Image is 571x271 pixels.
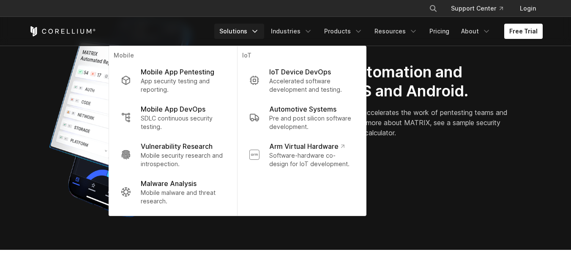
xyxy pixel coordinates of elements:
[269,104,336,114] p: Automotive Systems
[269,77,354,94] p: Accelerated software development and testing.
[29,26,96,36] a: Corellium Home
[114,62,232,99] a: Mobile App Pentesting App security testing and reporting.
[141,189,225,205] p: Mobile malware and threat research.
[114,51,232,62] p: Mobile
[214,24,543,39] div: Navigation Menu
[319,24,368,39] a: Products
[250,107,511,138] p: MATRIX automated security testing accelerates the work of pentesting teams and facilitates AppSec...
[242,136,361,173] a: Arm Virtual Hardware Software-hardware co-design for IoT development.
[242,51,361,62] p: IoT
[114,136,232,173] a: Vulnerability Research Mobile security research and introspection.
[214,24,264,39] a: Solutions
[513,1,543,16] a: Login
[424,24,454,39] a: Pricing
[114,99,232,136] a: Mobile App DevOps SDLC continuous security testing.
[269,141,344,151] p: Arm Virtual Hardware
[444,1,510,16] a: Support Center
[141,178,197,189] p: Malware Analysis
[269,114,354,131] p: Pre and post silicon software development.
[269,67,331,77] p: IoT Device DevOps
[114,173,232,211] a: Malware Analysis Mobile malware and threat research.
[269,151,354,168] p: Software-hardware co-design for IoT development.
[141,67,214,77] p: Mobile App Pentesting
[419,1,543,16] div: Navigation Menu
[242,99,361,136] a: Automotive Systems Pre and post silicon software development.
[141,77,225,94] p: App security testing and reporting.
[141,141,213,151] p: Vulnerability Research
[504,24,543,39] a: Free Trial
[369,24,423,39] a: Resources
[141,114,225,131] p: SDLC continuous security testing.
[250,63,511,101] h2: New MATRIX automation and reporting for iOS and Android.
[456,24,496,39] a: About
[266,24,317,39] a: Industries
[426,1,441,16] button: Search
[29,12,210,223] img: Corellium_MATRIX_Hero_1_1x
[141,151,225,168] p: Mobile security research and introspection.
[242,62,361,99] a: IoT Device DevOps Accelerated software development and testing.
[141,104,205,114] p: Mobile App DevOps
